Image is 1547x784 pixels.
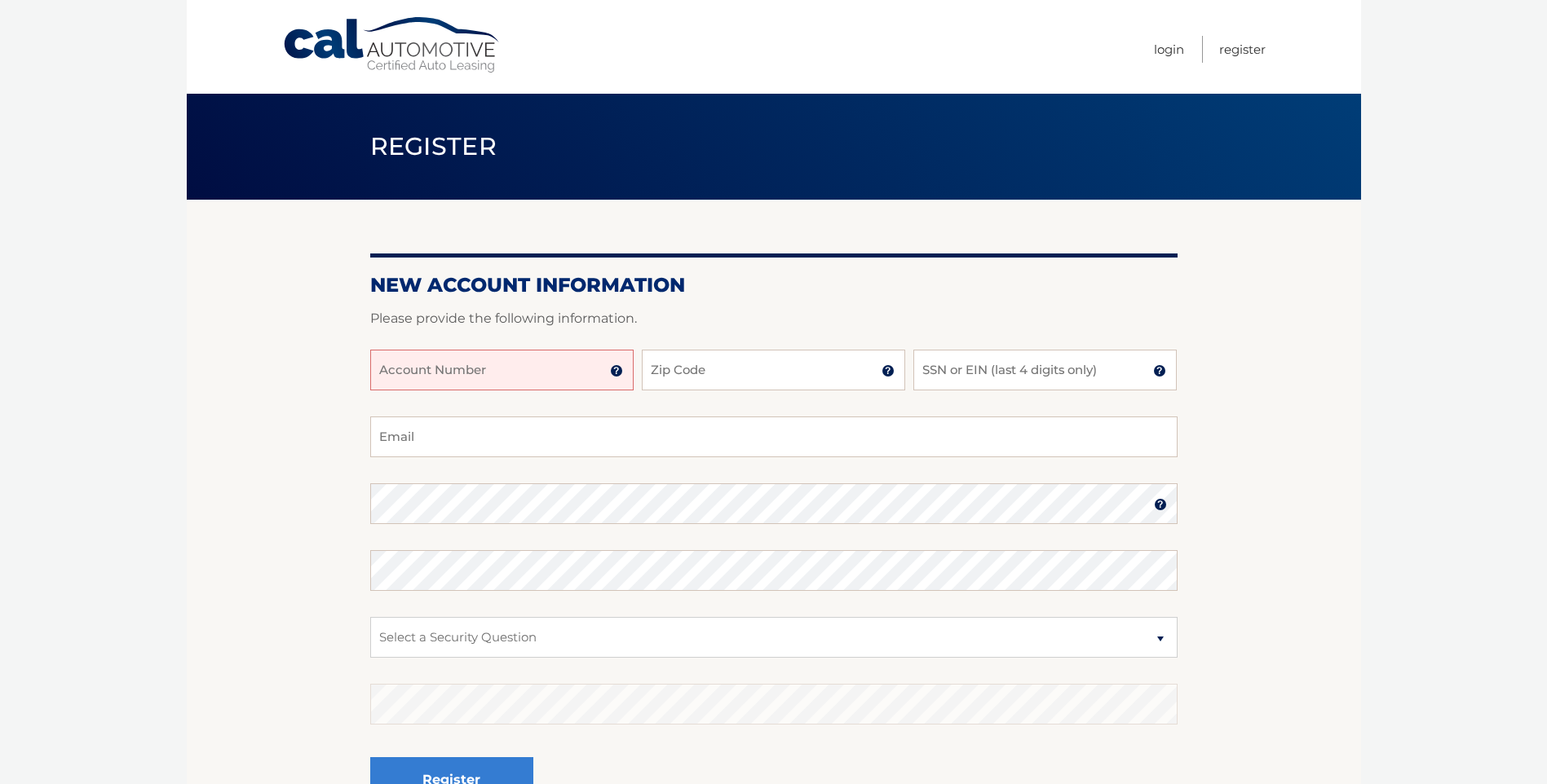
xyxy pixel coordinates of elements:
input: SSN or EIN (last 4 digits only) [913,350,1177,390]
h2: New Account Information [370,273,1178,297]
input: Email [370,416,1178,457]
img: tooltip.svg [882,364,895,377]
a: Register [1219,36,1266,63]
input: Account Number [370,350,634,390]
span: Register [370,131,497,161]
p: Please provide the following information. [370,307,1178,330]
a: Cal Automotive [282,16,502,74]
img: tooltip.svg [1153,364,1166,377]
img: tooltip.svg [1154,498,1167,511]
a: Login [1154,36,1184,63]
img: tooltip.svg [610,364,623,377]
input: Zip Code [642,350,905,390]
